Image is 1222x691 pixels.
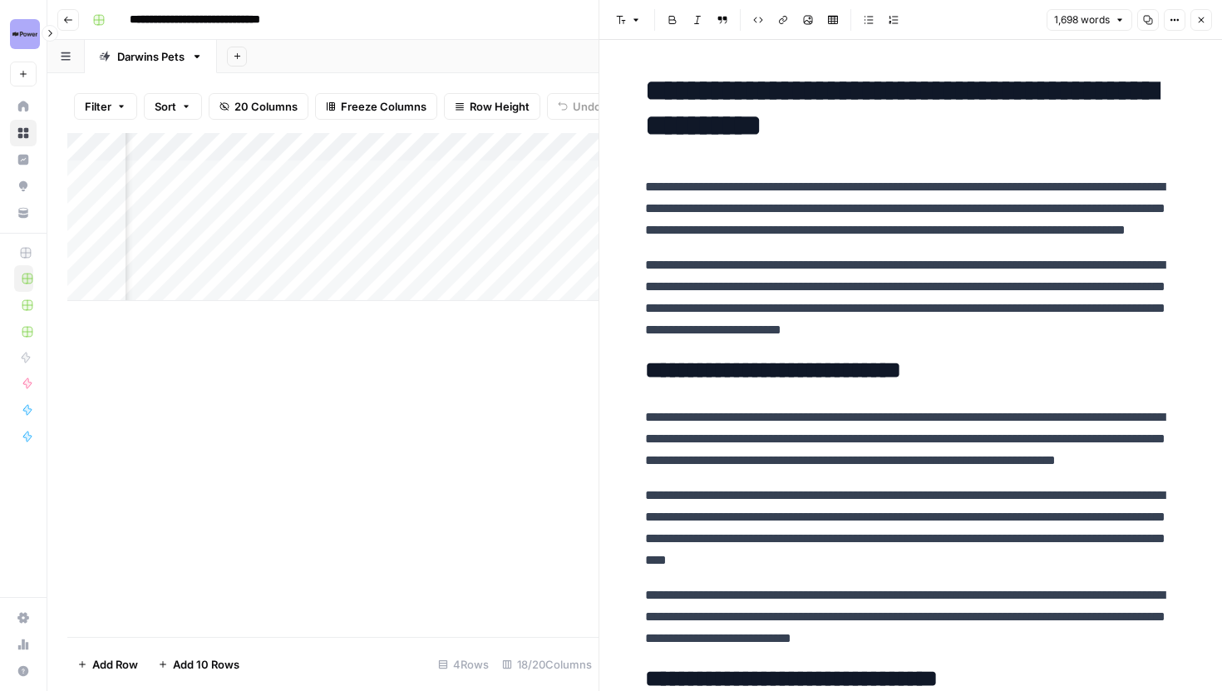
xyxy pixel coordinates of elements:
[10,631,37,658] a: Usage
[1054,12,1110,27] span: 1,698 words
[234,98,298,115] span: 20 Columns
[10,19,40,49] img: Power Digital Logo
[10,120,37,146] a: Browse
[341,98,426,115] span: Freeze Columns
[444,93,540,120] button: Row Height
[155,98,176,115] span: Sort
[144,93,202,120] button: Sort
[85,40,217,73] a: Darwins Pets
[495,651,599,678] div: 18/20 Columns
[10,13,37,55] button: Workspace: Power Digital
[173,656,239,673] span: Add 10 Rows
[74,93,137,120] button: Filter
[10,146,37,173] a: Insights
[10,93,37,120] a: Home
[67,651,148,678] button: Add Row
[10,200,37,226] a: Your Data
[547,93,612,120] button: Undo
[1047,9,1132,31] button: 1,698 words
[573,98,601,115] span: Undo
[92,656,138,673] span: Add Row
[431,651,495,678] div: 4 Rows
[470,98,530,115] span: Row Height
[10,605,37,631] a: Settings
[315,93,437,120] button: Freeze Columns
[117,48,185,65] div: Darwins Pets
[10,658,37,684] button: Help + Support
[148,651,249,678] button: Add 10 Rows
[85,98,111,115] span: Filter
[209,93,308,120] button: 20 Columns
[10,173,37,200] a: Opportunities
